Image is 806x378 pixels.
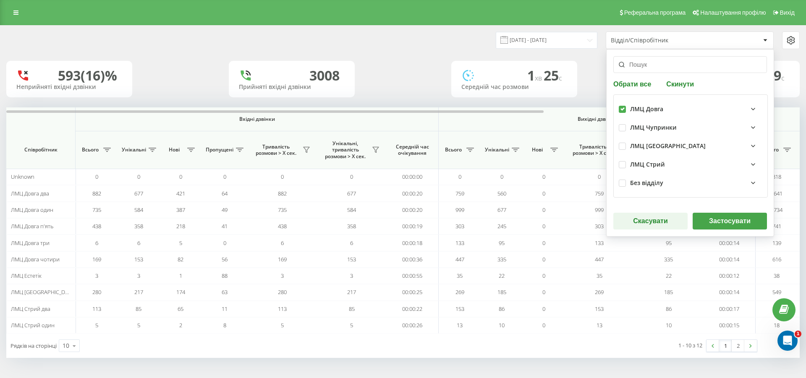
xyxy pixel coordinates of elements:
[350,239,353,247] span: 6
[386,218,439,235] td: 00:00:19
[393,143,432,156] span: Середній час очікування
[455,288,464,296] span: 269
[774,272,780,279] span: 38
[137,173,140,180] span: 0
[137,239,140,247] span: 6
[95,173,98,180] span: 0
[350,321,353,329] span: 5
[664,288,673,296] span: 185
[222,255,228,263] span: 56
[597,272,602,279] span: 35
[666,321,672,329] span: 10
[703,301,756,317] td: 00:00:17
[350,173,353,180] span: 0
[772,173,781,180] span: 818
[455,190,464,197] span: 759
[176,190,185,197] span: 421
[630,106,663,113] div: ЛМЦ Довга
[700,9,766,16] span: Налаштування профілю
[497,206,506,214] span: 677
[542,305,545,313] span: 0
[178,255,183,263] span: 82
[11,321,55,329] span: ЛМЦ Стрий один
[457,321,463,329] span: 13
[772,222,781,230] span: 741
[386,202,439,218] td: 00:00:20
[613,213,688,229] button: Скасувати
[630,161,665,168] div: ЛМЦ Стрий
[666,305,672,313] span: 86
[457,272,463,279] span: 35
[544,66,562,84] span: 25
[458,116,736,123] span: Вихідні дзвінки
[278,288,287,296] span: 280
[386,251,439,268] td: 00:00:36
[771,206,782,214] span: 1734
[95,272,98,279] span: 3
[278,190,287,197] span: 882
[281,272,284,279] span: 3
[309,68,340,83] div: 3008
[281,321,284,329] span: 5
[11,288,76,296] span: ЛМЦ [GEOGRAPHIC_DATA]
[499,239,505,247] span: 95
[11,206,53,214] span: ЛМЦ Довга один
[542,190,545,197] span: 0
[630,124,677,131] div: ЛМЦ Чупринки
[485,146,509,153] span: Унікальні
[443,146,464,153] span: Всього
[542,288,545,296] span: 0
[222,272,228,279] span: 88
[80,146,101,153] span: Всього
[795,331,801,337] span: 1
[347,190,356,197] span: 677
[678,341,702,349] div: 1 - 10 з 12
[559,73,562,83] span: c
[222,190,228,197] span: 64
[569,143,617,156] span: Тривалість розмови > Х сек.
[630,180,663,187] div: Без відділу
[347,255,356,263] span: 153
[386,317,439,334] td: 00:00:26
[95,321,98,329] span: 5
[666,272,672,279] span: 22
[178,305,183,313] span: 65
[386,185,439,201] td: 00:00:20
[703,284,756,300] td: 00:00:14
[461,83,567,91] div: Середній час розмови
[772,239,781,247] span: 139
[63,342,69,350] div: 10
[321,140,369,160] span: Унікальні, тривалість розмови > Х сек.
[630,143,706,150] div: ЛМЦ [GEOGRAPHIC_DATA]
[10,342,57,349] span: Рядків на сторінці
[16,83,122,91] div: Неприйняті вхідні дзвінки
[542,272,545,279] span: 0
[95,239,98,247] span: 6
[92,288,101,296] span: 280
[176,222,185,230] span: 218
[719,340,732,352] a: 1
[137,272,140,279] span: 3
[92,206,101,214] span: 735
[137,321,140,329] span: 5
[542,321,545,329] span: 0
[222,206,228,214] span: 49
[595,190,604,197] span: 759
[176,206,185,214] span: 387
[349,305,355,313] span: 85
[92,190,101,197] span: 882
[703,268,756,284] td: 00:00:12
[527,66,544,84] span: 1
[595,288,604,296] span: 269
[772,255,781,263] span: 616
[535,73,544,83] span: хв
[595,305,604,313] span: 153
[527,146,548,153] span: Нові
[122,146,146,153] span: Унікальні
[97,116,416,123] span: Вхідні дзвінки
[223,239,226,247] span: 0
[278,305,287,313] span: 113
[780,9,795,16] span: Вихід
[386,284,439,300] td: 00:00:25
[134,288,143,296] span: 217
